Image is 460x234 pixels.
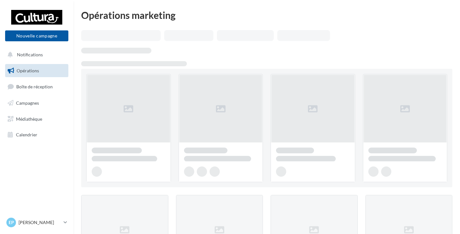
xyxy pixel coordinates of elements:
a: Calendrier [4,128,70,141]
div: Opérations marketing [81,10,452,20]
span: Calendrier [16,132,37,137]
span: EP [9,219,14,226]
p: [PERSON_NAME] [19,219,61,226]
span: Opérations [17,68,39,73]
a: Boîte de réception [4,80,70,93]
span: Campagnes [16,100,39,106]
span: Notifications [17,52,43,57]
a: Médiathèque [4,112,70,126]
a: Opérations [4,64,70,77]
span: Boîte de réception [16,84,53,89]
a: Campagnes [4,96,70,110]
button: Notifications [4,48,67,61]
a: EP [PERSON_NAME] [5,216,68,229]
span: Médiathèque [16,116,42,121]
button: Nouvelle campagne [5,30,68,41]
